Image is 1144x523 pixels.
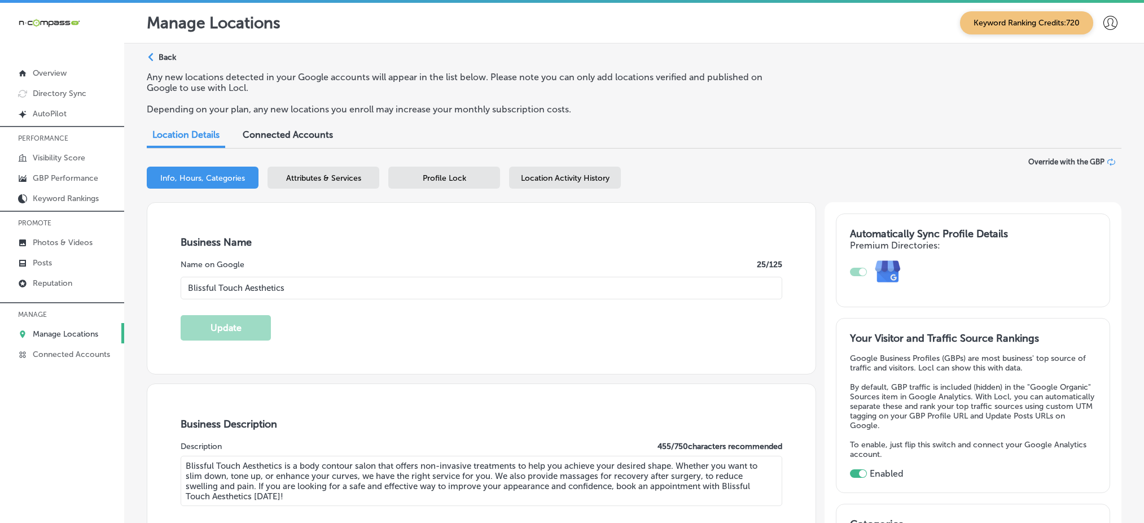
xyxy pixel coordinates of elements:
p: To enable, just flip this switch and connect your Google Analytics account. [850,440,1095,459]
p: Photos & Videos [33,238,93,247]
p: Google Business Profiles (GBPs) are most business' top source of traffic and visitors. Locl can s... [850,354,1095,373]
input: Enter Location Name [181,277,782,299]
p: Visibility Score [33,153,85,163]
label: Name on Google [181,260,244,269]
p: Directory Sync [33,89,86,98]
p: GBP Performance [33,173,98,183]
p: By default, GBP traffic is included (hidden) in the "Google Organic" Sources item in Google Analy... [850,382,1095,430]
span: Profile Lock [423,173,466,183]
label: Description [181,442,222,451]
button: Update [181,315,271,341]
p: Any new locations detected in your Google accounts will appear in the list below. Please note you... [147,72,781,93]
p: Keyword Rankings [33,194,99,203]
h4: Premium Directories: [850,240,1095,251]
label: Enabled [870,468,904,479]
span: Attributes & Services [286,173,361,183]
p: Connected Accounts [33,350,110,359]
span: Location Details [152,129,220,140]
img: 660ab0bf-5cc7-4cb8-ba1c-48b5ae0f18e60NCTV_CLogo_TV_Black_-500x88.png [18,18,80,28]
h3: Your Visitor and Traffic Source Rankings [850,332,1095,345]
span: Connected Accounts [243,129,333,140]
p: Manage Locations [147,14,280,32]
p: AutoPilot [33,109,67,119]
span: Info, Hours, Categories [160,173,245,183]
label: 455 / 750 characters recommended [658,442,782,451]
p: Overview [33,68,67,78]
h3: Business Name [181,236,782,249]
span: Location Activity History [521,173,610,183]
span: Keyword Ranking Credits: 720 [960,11,1093,34]
h3: Automatically Sync Profile Details [850,228,1095,240]
p: Posts [33,258,52,268]
p: Manage Locations [33,329,98,339]
textarea: Blissful Touch Aesthetics is a body contour salon that offers non-invasive treatments to help you... [181,456,782,506]
label: 25 /125 [757,260,782,269]
img: e7ababfa220611ac49bdb491a11684a6.png [867,251,909,293]
h3: Business Description [181,418,782,430]
p: Back [159,53,176,62]
span: Override with the GBP [1028,158,1104,166]
p: Reputation [33,278,72,288]
p: Depending on your plan, any new locations you enroll may increase your monthly subscription costs. [147,104,781,115]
